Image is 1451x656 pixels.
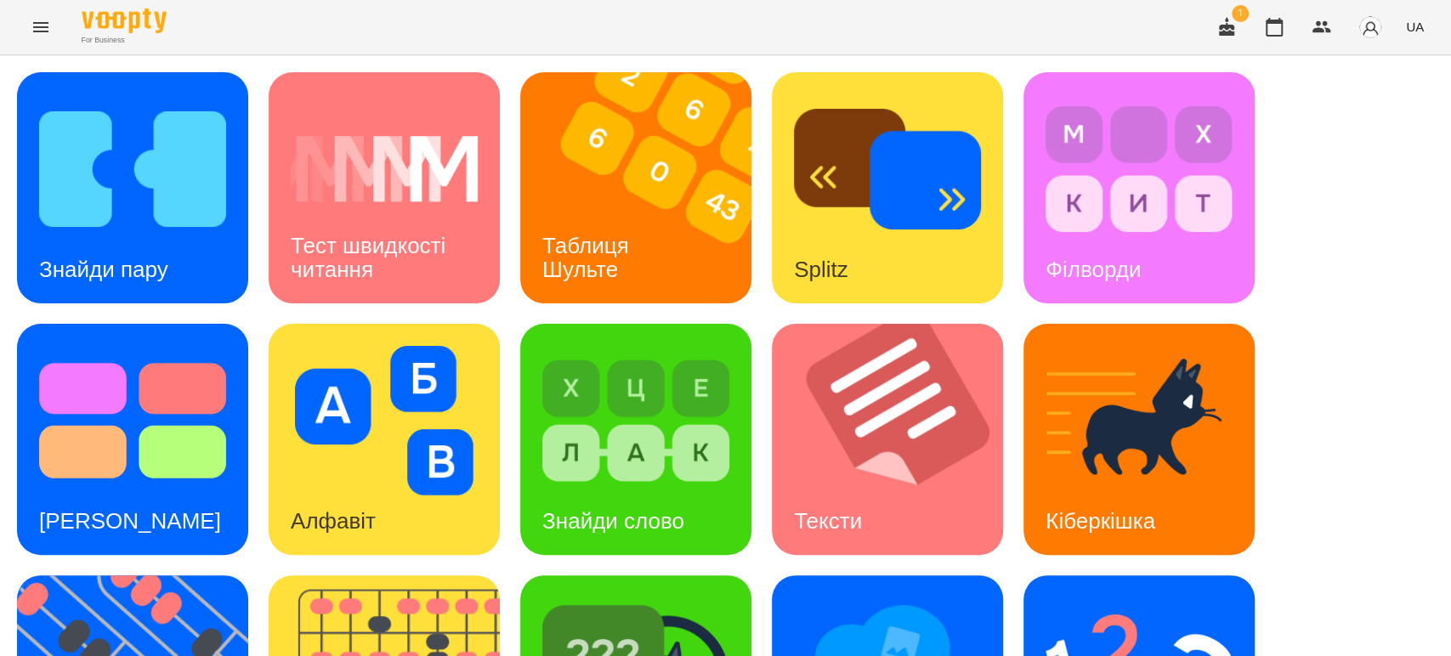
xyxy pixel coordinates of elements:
[542,346,729,495] img: Знайди слово
[1046,94,1233,244] img: Філворди
[794,94,981,244] img: Splitz
[1023,72,1255,303] a: ФілвордиФілворди
[82,35,167,46] span: For Business
[520,324,751,555] a: Знайди словоЗнайди слово
[520,72,751,303] a: Таблиця ШультеТаблиця Шульте
[39,346,226,495] img: Тест Струпа
[794,257,848,282] h3: Splitz
[772,72,1003,303] a: SplitzSplitz
[291,233,451,281] h3: Тест швидкості читання
[291,508,376,534] h3: Алфавіт
[82,8,167,33] img: Voopty Logo
[772,324,1024,555] img: Тексти
[1046,257,1141,282] h3: Філворди
[1232,5,1249,22] span: 1
[542,233,635,281] h3: Таблиця Шульте
[794,508,862,534] h3: Тексти
[39,94,226,244] img: Знайди пару
[291,346,478,495] img: Алфавіт
[17,324,248,555] a: Тест Струпа[PERSON_NAME]
[291,94,478,244] img: Тест швидкості читання
[17,72,248,303] a: Знайди паруЗнайди пару
[1406,18,1424,36] span: UA
[520,72,773,303] img: Таблиця Шульте
[1046,508,1155,534] h3: Кіберкішка
[20,7,61,48] button: Menu
[39,508,221,534] h3: [PERSON_NAME]
[39,257,168,282] h3: Знайди пару
[542,508,684,534] h3: Знайди слово
[1023,324,1255,555] a: КіберкішкаКіберкішка
[269,72,500,303] a: Тест швидкості читанняТест швидкості читання
[772,324,1003,555] a: ТекстиТексти
[1046,346,1233,495] img: Кіберкішка
[1399,11,1431,42] button: UA
[1358,15,1382,39] img: avatar_s.png
[269,324,500,555] a: АлфавітАлфавіт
